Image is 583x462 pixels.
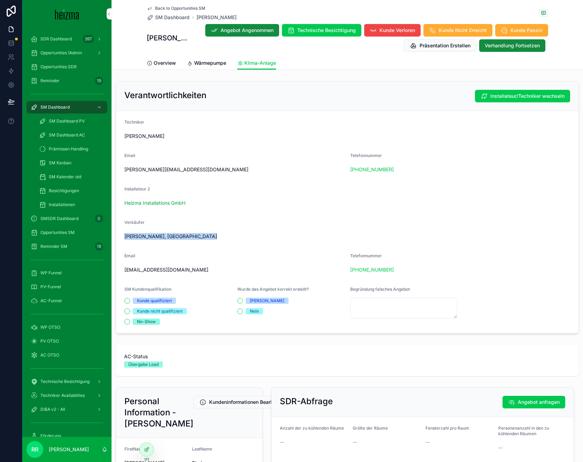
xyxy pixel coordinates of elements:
a: Klima-Anlage [237,57,276,70]
span: Personenanzahl in den zu kühlenden Räumen [498,425,549,436]
span: SMSDR Dashboard [40,216,78,221]
span: Installateur 2 [124,186,150,191]
span: -- [280,439,284,446]
div: 397 [83,35,94,43]
span: Begründung falsches Angebot [350,287,410,292]
span: [PERSON_NAME] [124,133,164,140]
a: Heizma Installations GmbH [124,199,185,206]
span: SM Kalender old [49,174,81,180]
a: WP OTSO [26,321,107,334]
h2: SDR-Abfrage [280,396,333,407]
span: -- [353,439,357,446]
a: Prämissen Handling [35,143,107,155]
button: Verhandlung Fortsetzen [479,39,545,52]
h2: Verantwortlichkeiten [124,90,206,101]
span: Kunde Nicht Erreicht [439,27,487,34]
span: -- [425,439,430,446]
a: Reminder19 [26,75,107,87]
div: 19 [95,242,103,251]
a: SMSDR Dashboard0 [26,212,107,225]
div: No-Show [137,319,156,325]
p: [PERSON_NAME] [49,446,89,453]
span: Opportunities SDR [40,64,77,70]
span: Fensterzahl pro Raum [425,425,469,431]
a: [PHONE_NUMBER] [350,166,394,173]
a: [PERSON_NAME] [197,14,237,21]
a: AC OTSO [26,349,107,361]
div: scrollable content [22,28,112,437]
div: 19 [95,77,103,85]
span: Reminder SM [40,244,67,249]
span: PV-Funnel [40,284,61,290]
span: Techniker [124,119,144,125]
span: Overview [154,60,176,66]
span: Telefonnummer [350,153,382,158]
span: Email [124,253,135,258]
span: Opportunities SM [40,230,75,235]
span: SM Dashboard [155,14,190,21]
span: WP OTSO [40,324,60,330]
a: WP Funnel [26,267,107,279]
span: Kunde Verloren [379,27,415,34]
a: Opportunities SDR [26,61,107,73]
span: Wurde das Angebot korrekt erstellt? [237,287,309,292]
span: Klima-Anlage [244,60,276,66]
span: Präsentation Erstellen [420,42,470,49]
span: Techniker Availabilties [40,393,85,398]
a: AC-Funnel [26,295,107,307]
span: Back to Opportunities SM [155,6,205,11]
span: SM Dashboard AC [49,132,85,138]
div: [PERSON_NAME] [250,298,284,304]
span: [PERSON_NAME][EMAIL_ADDRESS][DOMAIN_NAME] [124,166,345,173]
span: [EMAIL_ADDRESS][DOMAIN_NAME] [124,266,345,273]
span: Förderung [40,433,61,439]
button: Präsentation Erstellen [404,39,476,52]
button: Angebot anfragen [503,396,565,408]
a: Reminder SM19 [26,240,107,253]
button: Angebot Angenommen [205,24,279,37]
div: 0 [95,214,103,223]
span: Angebot anfragen [518,399,560,406]
a: Opportunities (Admin [26,47,107,59]
span: Angebot Angenommen [221,27,274,34]
a: Installationen [35,198,107,211]
div: Übergabe Lead [128,361,159,368]
span: -- [498,444,503,451]
span: PV OTSO [40,338,59,344]
a: Technische Besichtigung [26,375,107,388]
span: Wärmepumpe [194,60,226,66]
button: Technische Besichtigung [282,24,361,37]
span: Technische Besichtigung [40,379,90,384]
span: SDR Dashboard [40,36,72,42]
button: Kundeninformationen Bearbeiten [193,396,291,408]
h2: Personal Information - [PERSON_NAME] [124,396,193,429]
div: Kunde qualifiziert [137,298,172,304]
button: Kunde Passiv [495,24,548,37]
a: SM Dashboard AC [35,129,107,141]
span: Größe der Räume [353,425,388,431]
span: AC OTSO [40,352,59,358]
a: PV OTSO [26,335,107,347]
span: Opportunities (Admin [40,50,82,56]
a: PV-Funnel [26,281,107,293]
span: AC-Status [124,353,570,360]
a: Wärmepumpe [187,57,226,71]
span: DiBA v2 - All [40,407,65,412]
a: Techniker Availabilties [26,389,107,402]
button: Installateur/Techniker wechseln [475,90,570,102]
span: Verhandlung Fortsetzen [485,42,540,49]
span: WP Funnel [40,270,62,276]
span: [PERSON_NAME], [GEOGRAPHIC_DATA] [124,233,217,240]
a: SM Dashboard [26,101,107,113]
span: Reminder [40,78,60,84]
a: Back to Opportunities SM [147,6,205,11]
span: FirstName [124,446,145,452]
span: Anzahl der zu kühlenden Räume [280,425,344,431]
span: Verkäufer [124,220,145,225]
div: Kunde nicht qualifiziert [137,308,183,314]
span: Email [124,153,135,158]
span: SM Dashboard [40,104,70,110]
span: Technische Besichtigung [297,27,356,34]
